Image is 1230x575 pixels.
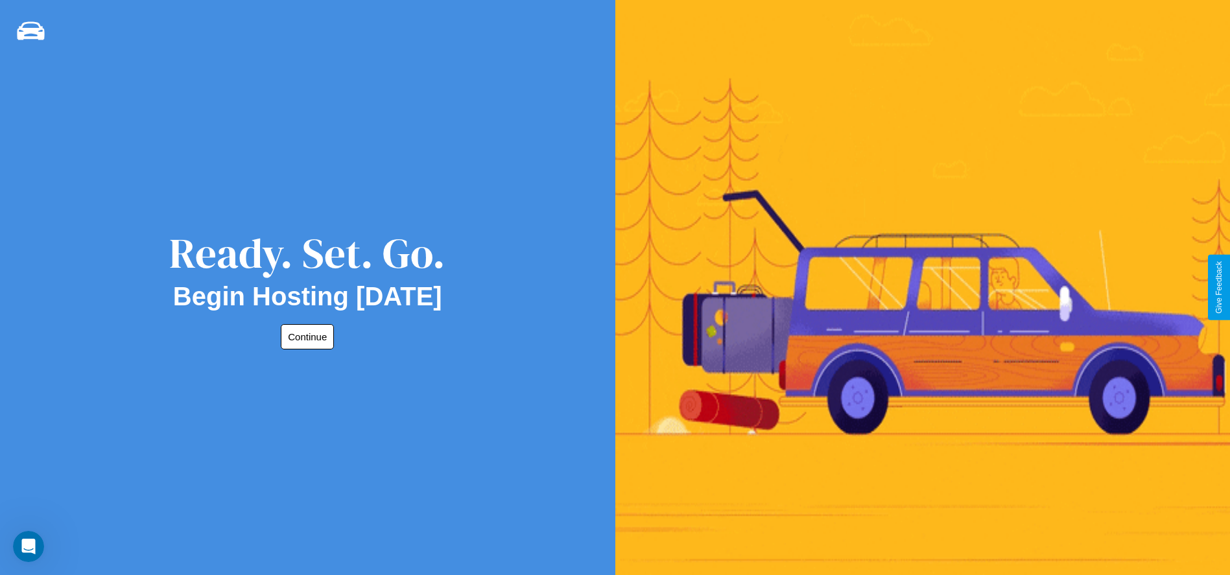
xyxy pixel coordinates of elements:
div: Ready. Set. Go. [169,224,445,282]
button: Continue [281,324,334,349]
h2: Begin Hosting [DATE] [173,282,442,311]
div: Give Feedback [1214,261,1224,314]
iframe: Intercom live chat [13,531,44,562]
